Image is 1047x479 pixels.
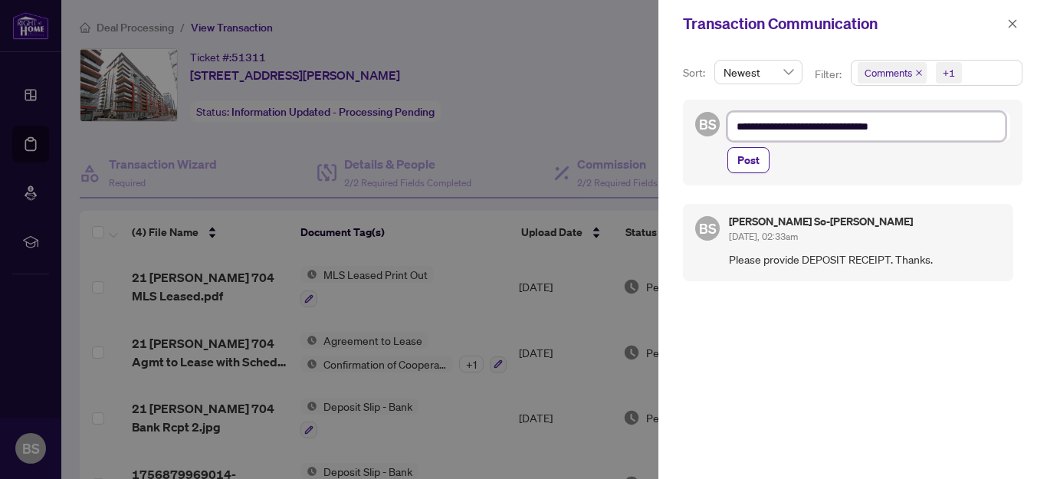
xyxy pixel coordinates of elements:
span: Please provide DEPOSIT RECEIPT. Thanks. [729,251,1001,268]
div: +1 [943,65,955,80]
span: close [915,69,923,77]
span: Comments [865,65,912,80]
p: Filter: [815,66,844,83]
span: BS [699,113,717,135]
span: close [1007,18,1018,29]
div: Transaction Communication [683,12,1003,35]
span: Comments [858,62,927,84]
span: BS [699,218,717,239]
span: Newest [724,61,793,84]
span: [DATE], 02:33am [729,231,798,242]
p: Sort: [683,64,708,81]
h5: [PERSON_NAME] So-[PERSON_NAME] [729,216,913,227]
span: Post [737,148,760,172]
button: Post [727,147,770,173]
